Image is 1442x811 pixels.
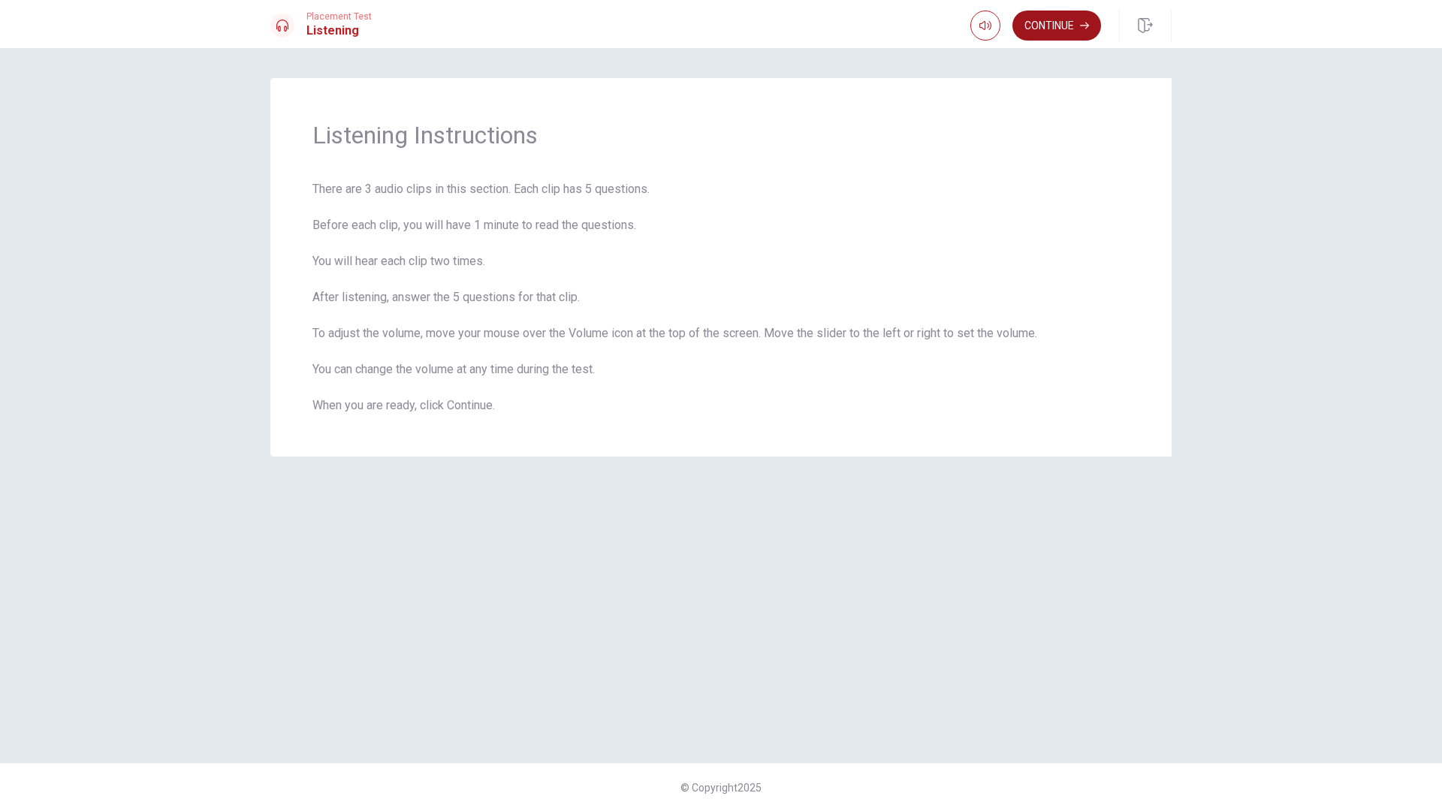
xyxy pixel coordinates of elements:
span: © Copyright 2025 [680,782,762,794]
button: Continue [1012,11,1101,41]
h1: Listening [306,22,372,40]
span: Placement Test [306,11,372,22]
span: There are 3 audio clips in this section. Each clip has 5 questions. Before each clip, you will ha... [312,180,1130,415]
span: Listening Instructions [312,120,1130,150]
